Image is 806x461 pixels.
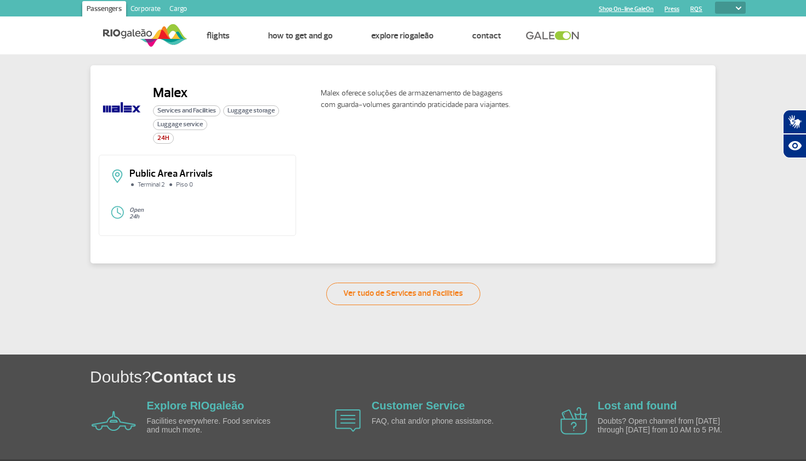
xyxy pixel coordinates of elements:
[372,417,498,425] p: FAQ, chat and/or phone assistance.
[223,105,279,116] span: Luggage storage
[598,417,724,434] p: Doubts? Open channel from [DATE] through [DATE] from 10 AM to 5 PM.
[207,30,230,41] a: Flights
[153,119,207,130] span: Luggage service
[783,134,806,158] button: Abrir recursos assistivos.
[129,213,285,220] p: 24h
[371,30,434,41] a: Explore RIOgaleão
[690,5,702,13] a: RQS
[599,5,654,13] a: Shop On-line GaleOn
[560,407,587,435] img: airplane icon
[598,400,677,412] a: Lost and found
[153,85,311,101] h2: Malex
[335,409,361,432] img: airplane icon
[268,30,333,41] a: How to get and go
[129,182,168,188] li: Terminal 2
[321,87,518,110] p: Malex oferece soluções de armazenamento de bagagens com guarda-volumes garantindo praticidade par...
[129,169,285,179] p: Public Area Arrivals
[147,417,273,434] p: Facilities everywhere. Food services and much more.
[326,283,480,305] a: Ver tudo de Services and Facilities
[153,105,220,116] span: Services and Facilities
[147,400,245,412] a: Explore RIOgaleão
[665,5,679,13] a: Press
[90,366,806,388] h1: Doubts?
[153,133,174,144] span: 24H
[165,1,191,19] a: Cargo
[783,110,806,134] button: Abrir tradutor de língua de sinais.
[82,1,126,19] a: Passengers
[168,182,196,188] li: Piso 0
[126,1,165,19] a: Corporate
[372,400,465,412] a: Customer Service
[99,85,144,130] img: Malex-logo_0.png
[92,411,136,431] img: airplane icon
[472,30,501,41] a: Contact
[129,206,144,213] strong: Open
[783,110,806,158] div: Plugin de acessibilidade da Hand Talk.
[151,368,236,386] span: Contact us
